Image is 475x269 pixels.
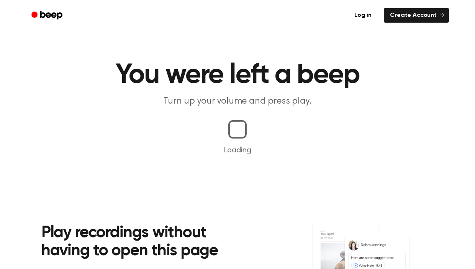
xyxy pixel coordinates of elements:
[26,8,69,23] a: Beep
[41,61,434,89] h1: You were left a beep
[347,7,379,24] a: Log in
[90,95,385,108] p: Turn up your volume and press play.
[9,145,466,156] p: Loading
[384,8,449,23] a: Create Account
[41,224,248,261] h2: Play recordings without having to open this page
